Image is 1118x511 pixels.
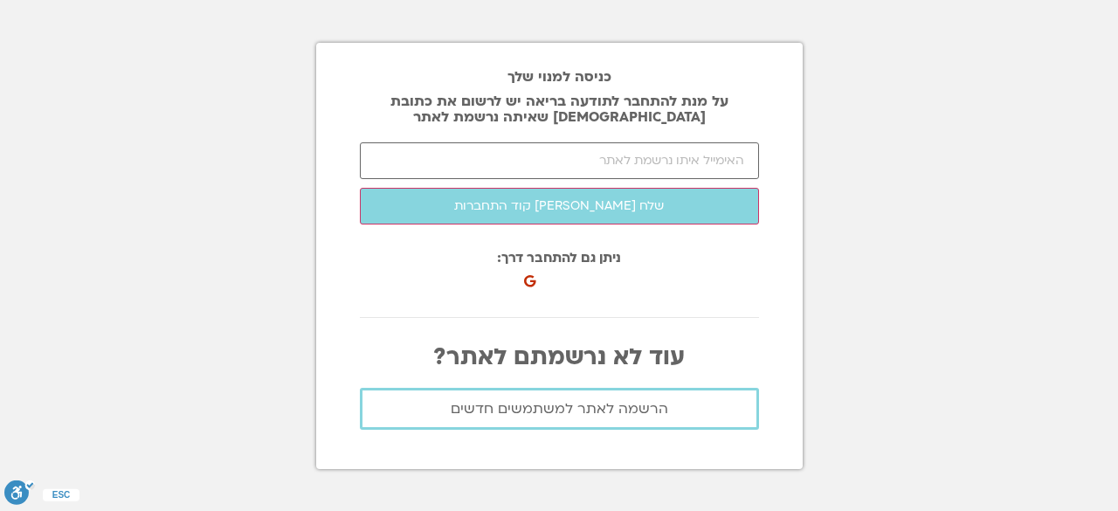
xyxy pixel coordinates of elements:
p: על מנת להתחבר לתודעה בריאה יש לרשום את כתובת [DEMOGRAPHIC_DATA] שאיתה נרשמת לאתר [360,93,759,125]
a: הרשמה לאתר למשתמשים חדשים [360,388,759,430]
button: שלח [PERSON_NAME] קוד התחברות [360,188,759,224]
input: האימייל איתו נרשמת לאתר [360,142,759,179]
p: עוד לא נרשמתם לאתר? [360,344,759,370]
h2: כניסה למנוי שלך [360,69,759,85]
span: הרשמה לאתר למשתמשים חדשים [451,401,668,417]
